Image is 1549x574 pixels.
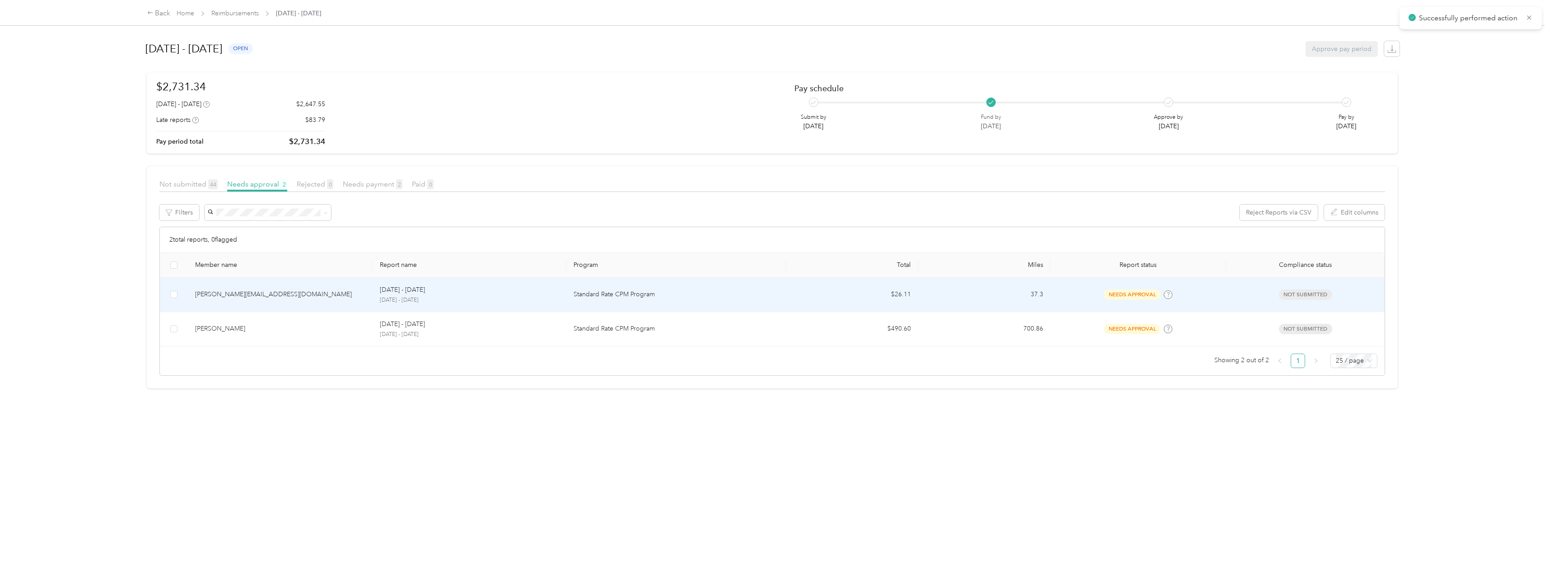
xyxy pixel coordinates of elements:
[195,324,365,334] div: [PERSON_NAME]
[1154,113,1183,121] p: Approve by
[327,179,333,189] span: 0
[281,179,287,189] span: 2
[156,99,210,109] div: [DATE] - [DATE]
[276,9,321,18] span: [DATE] - [DATE]
[229,43,253,54] span: open
[566,278,786,312] td: Standard Rate CPM Program
[566,312,786,346] td: Standard Rate CPM Program
[918,278,1050,312] td: 37.3
[412,180,434,188] span: Paid
[793,261,911,269] div: Total
[1309,354,1323,368] li: Next Page
[305,115,325,125] p: $83.79
[1291,354,1305,368] a: 1
[786,312,918,346] td: $490.60
[1309,354,1323,368] button: right
[1233,261,1377,269] span: Compliance status
[574,324,779,334] p: Standard Rate CPM Program
[195,289,365,299] div: [PERSON_NAME][EMAIL_ADDRESS][DOMAIN_NAME]
[1279,324,1332,334] span: Not submitted
[1336,354,1372,368] span: 25 / page
[380,285,425,295] p: [DATE] - [DATE]
[981,113,1001,121] p: Fund by
[1336,121,1356,131] p: [DATE]
[147,8,171,19] div: Back
[380,331,559,339] p: [DATE] - [DATE]
[343,180,402,188] span: Needs payment
[177,9,194,17] a: Home
[156,79,325,94] h1: $2,731.34
[1279,289,1332,300] span: Not submitted
[373,253,566,278] th: Report name
[1154,121,1183,131] p: [DATE]
[794,84,1372,93] h2: Pay schedule
[208,179,218,189] span: 44
[981,121,1001,131] p: [DATE]
[1273,354,1287,368] li: Previous Page
[566,253,786,278] th: Program
[1240,205,1318,220] button: Reject Reports via CSV
[1104,289,1161,300] span: needs approval
[289,136,325,147] p: $2,731.34
[801,121,826,131] p: [DATE]
[1324,205,1385,220] button: Edit columns
[1336,113,1356,121] p: Pay by
[211,9,259,17] a: Reimbursements
[918,312,1050,346] td: 700.86
[227,180,287,188] span: Needs approval
[1277,358,1283,364] span: left
[801,113,826,121] p: Submit by
[188,253,373,278] th: Member name
[574,289,779,299] p: Standard Rate CPM Program
[380,296,559,304] p: [DATE] - [DATE]
[1330,354,1377,368] div: Page Size
[1104,324,1161,334] span: needs approval
[380,319,425,329] p: [DATE] - [DATE]
[427,179,434,189] span: 0
[925,261,1043,269] div: Miles
[159,180,218,188] span: Not submitted
[160,227,1385,253] div: 2 total reports, 0 flagged
[1273,354,1287,368] button: left
[1419,13,1519,24] p: Successfully performed action
[1498,523,1549,574] iframe: Everlance-gr Chat Button Frame
[159,205,199,220] button: Filters
[195,261,365,269] div: Member name
[297,180,333,188] span: Rejected
[1214,354,1269,367] span: Showing 2 out of 2
[396,179,402,189] span: 2
[156,137,204,146] p: Pay period total
[1313,358,1319,364] span: right
[296,99,325,109] p: $2,647.55
[156,115,199,125] div: Late reports
[1058,261,1219,269] span: Report status
[786,278,918,312] td: $26.11
[145,38,222,60] h1: [DATE] - [DATE]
